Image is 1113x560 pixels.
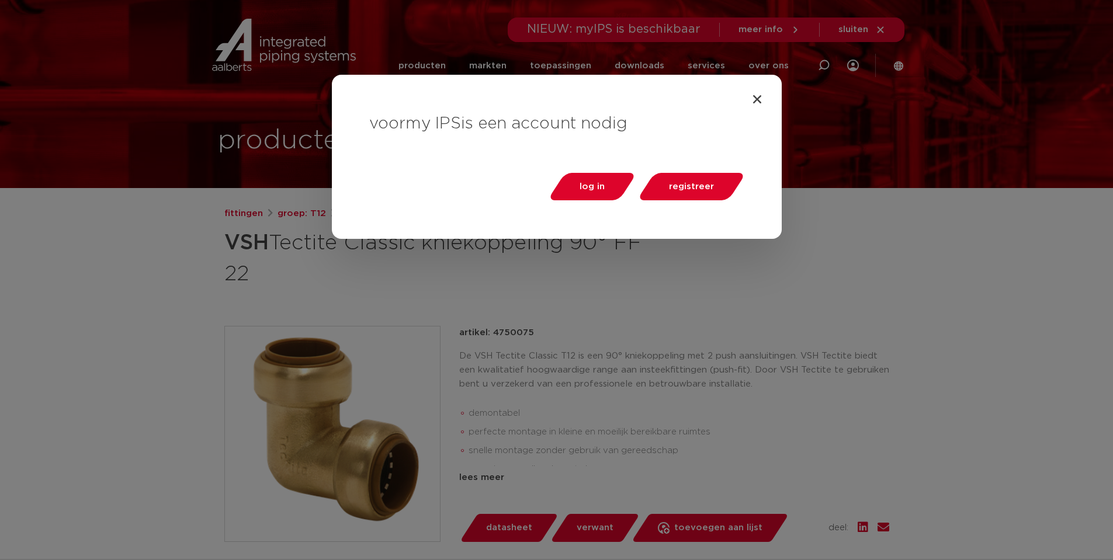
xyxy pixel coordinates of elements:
[369,112,744,135] h3: voor is een account nodig
[751,93,763,105] a: Close
[580,182,605,191] span: log in
[636,173,746,200] a: registreer
[547,173,637,200] a: log in
[405,116,461,132] span: my IPS
[669,182,714,191] span: registreer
